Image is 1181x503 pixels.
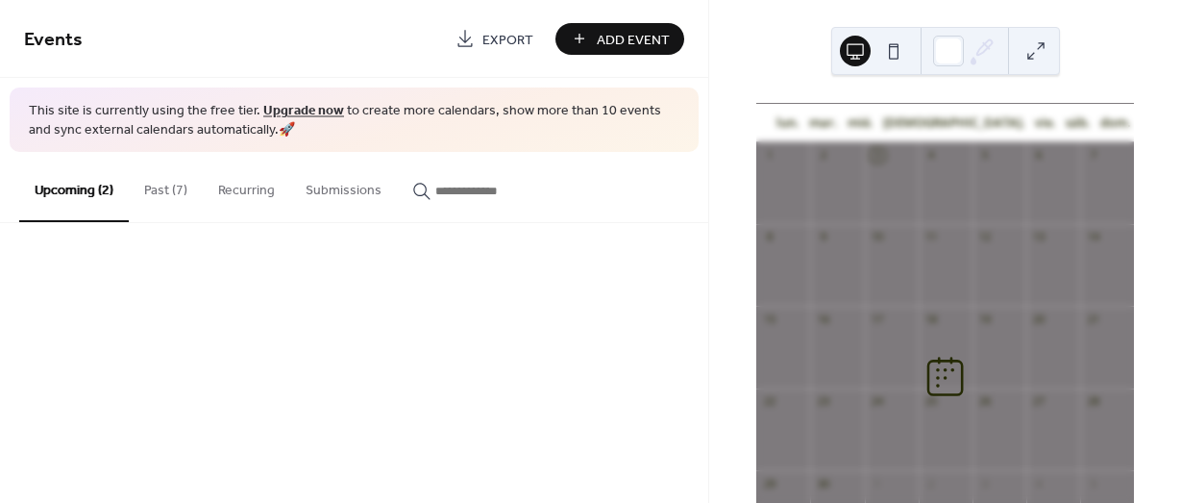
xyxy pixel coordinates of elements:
div: [DEMOGRAPHIC_DATA]. [878,104,1030,142]
div: 24 [871,394,885,409]
a: Upgrade now [263,98,344,124]
div: 6 [1032,148,1046,163]
button: Upcoming (2) [19,152,129,222]
div: 5 [1086,476,1100,490]
div: 3 [871,148,885,163]
button: Recurring [203,152,290,220]
div: 28 [1086,394,1100,409]
div: mar. [804,104,843,142]
div: 5 [978,148,993,163]
div: 1 [762,148,776,163]
span: This site is currently using the free tier. to create more calendars, show more than 10 events an... [29,102,679,139]
button: Submissions [290,152,397,220]
div: 25 [924,394,939,409]
div: 20 [1032,312,1046,326]
div: mié. [843,104,878,142]
div: 22 [762,394,776,409]
div: 12 [978,230,993,244]
button: Past (7) [129,152,203,220]
div: 23 [816,394,830,409]
div: sáb. [1061,104,1095,142]
div: lun. [772,104,804,142]
div: 17 [871,312,885,326]
div: 4 [924,148,939,163]
div: 21 [1086,312,1100,326]
span: Events [24,21,83,59]
div: 13 [1032,230,1046,244]
div: 27 [1032,394,1046,409]
div: 19 [978,312,993,326]
a: Export [441,23,548,55]
div: 16 [816,312,830,326]
div: 8 [762,230,776,244]
span: Export [482,30,533,50]
span: Add Event [597,30,670,50]
div: 26 [978,394,993,409]
div: 9 [816,230,830,244]
div: 29 [762,476,776,490]
div: 10 [871,230,885,244]
div: vie. [1030,104,1061,142]
button: Add Event [555,23,684,55]
div: 3 [978,476,993,490]
div: 14 [1086,230,1100,244]
div: 7 [1086,148,1100,163]
div: 1 [871,476,885,490]
div: 11 [924,230,939,244]
div: 2 [924,476,939,490]
div: 4 [1032,476,1046,490]
div: 15 [762,312,776,326]
div: dom. [1095,104,1136,142]
div: 2 [816,148,830,163]
div: 18 [924,312,939,326]
div: 30 [816,476,830,490]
